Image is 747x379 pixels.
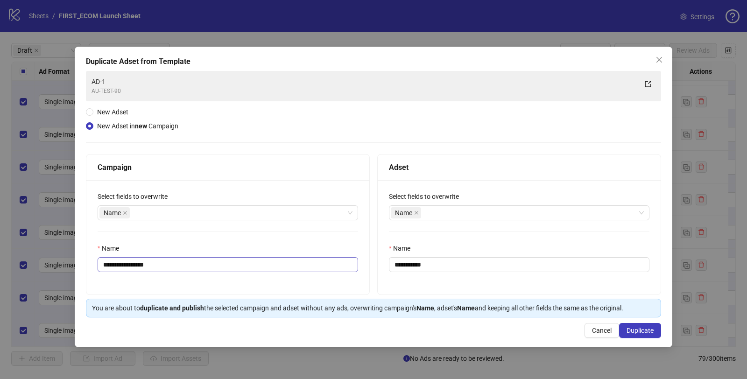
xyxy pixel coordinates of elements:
button: Close [652,52,667,67]
span: close [414,211,419,215]
button: Duplicate [619,323,661,338]
span: close [123,211,127,215]
span: Name [104,208,121,218]
span: Duplicate [627,327,654,334]
span: close [655,56,663,63]
strong: duplicate and publish [140,304,204,312]
label: Select fields to overwrite [389,191,465,202]
div: Duplicate Adset from Template [86,56,661,67]
input: Name [98,257,358,272]
div: AD-1 [92,77,637,87]
strong: Name [457,304,475,312]
span: New Adset in Campaign [97,122,178,130]
span: export [645,81,651,87]
label: Name [389,243,416,253]
strong: Name [416,304,434,312]
input: Name [389,257,649,272]
div: AU-TEST-90 [92,87,637,96]
div: Adset [389,161,649,173]
div: You are about to the selected campaign and adset without any ads, overwriting campaign's , adset'... [92,303,655,313]
strong: new [135,122,147,130]
span: Name [391,207,421,218]
span: New Adset [97,108,128,116]
label: Select fields to overwrite [98,191,174,202]
label: Name [98,243,125,253]
button: Cancel [585,323,619,338]
span: Name [99,207,130,218]
div: Campaign [98,161,358,173]
span: Name [395,208,412,218]
span: Cancel [592,327,612,334]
